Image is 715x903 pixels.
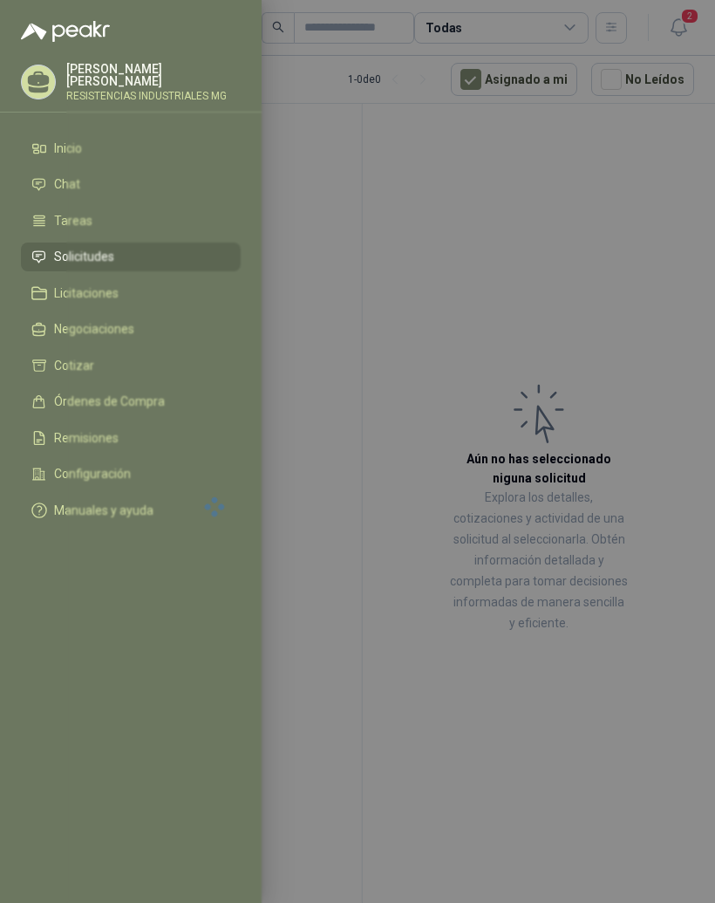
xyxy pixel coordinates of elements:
a: Manuales y ayuda [21,496,241,525]
a: Configuración [21,460,241,489]
span: Configuración [54,467,131,481]
span: Inicio [54,141,82,155]
span: Solicitudes [54,250,114,263]
span: Manuales y ayuda [54,503,153,517]
a: Solicitudes [21,243,241,272]
a: Licitaciones [21,278,241,308]
p: RESISTENCIAS INDUSTRIALES MG [66,91,241,101]
span: Tareas [54,214,92,228]
span: Negociaciones [54,322,134,336]
a: Órdenes de Compra [21,387,241,417]
span: Órdenes de Compra [54,394,165,408]
span: Licitaciones [54,286,119,300]
span: Cotizar [54,359,94,373]
a: Remisiones [21,423,241,453]
a: Cotizar [21,351,241,380]
a: Tareas [21,206,241,236]
a: Inicio [21,133,241,163]
span: Remisiones [54,431,119,445]
span: Chat [54,177,80,191]
a: Chat [21,170,241,200]
p: [PERSON_NAME] [PERSON_NAME] [66,63,241,87]
img: Logo peakr [21,21,110,42]
a: Negociaciones [21,315,241,345]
